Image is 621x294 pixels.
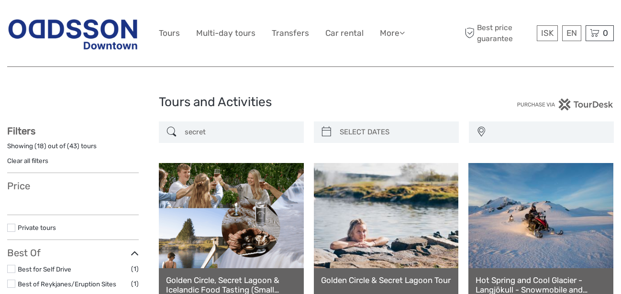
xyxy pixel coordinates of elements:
[131,278,139,289] span: (1)
[196,26,255,40] a: Multi-day tours
[18,224,56,231] a: Private tours
[321,275,452,285] a: Golden Circle & Secret Lagoon Tour
[325,26,364,40] a: Car rental
[18,280,116,288] a: Best of Reykjanes/Eruption Sites
[462,22,534,44] span: Best price guarantee
[541,28,554,38] span: ISK
[272,26,309,40] a: Transfers
[159,95,462,110] h1: Tours and Activities
[601,28,610,38] span: 0
[7,125,35,137] strong: Filters
[7,247,139,259] h3: Best Of
[380,26,405,40] a: More
[159,26,180,40] a: Tours
[7,13,139,54] img: Reykjavik Residence
[18,265,71,273] a: Best for Self Drive
[517,98,614,110] img: PurchaseViaTourDesk.png
[336,124,454,141] input: SELECT DATES
[69,142,77,151] label: 43
[181,124,299,141] input: SEARCH
[131,263,139,274] span: (1)
[562,25,581,41] div: EN
[7,142,139,156] div: Showing ( ) out of ( ) tours
[7,157,48,164] a: Clear all filters
[7,180,139,192] h3: Price
[37,142,44,151] label: 18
